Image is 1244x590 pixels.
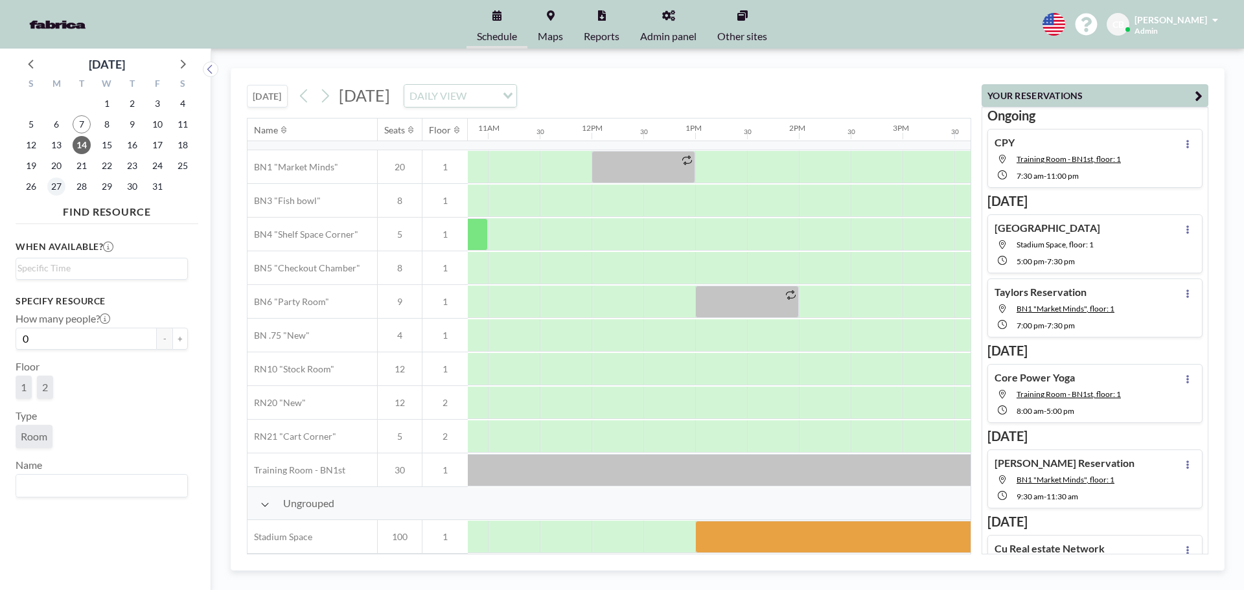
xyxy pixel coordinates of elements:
span: Admin panel [640,31,697,41]
div: F [144,76,170,93]
span: Wednesday, October 1, 2025 [98,95,116,113]
h3: [DATE] [987,428,1203,444]
span: 1 [422,363,468,375]
span: Friday, October 31, 2025 [148,177,167,196]
span: Tuesday, October 21, 2025 [73,157,91,175]
div: Search for option [16,258,187,278]
div: 30 [847,128,855,136]
h4: Cu Real estate Network [995,542,1105,555]
span: 4 [378,330,422,341]
span: [PERSON_NAME] [1135,14,1207,25]
span: 1 [422,330,468,341]
span: Maps [538,31,563,41]
span: 20 [378,161,422,173]
span: BN5 "Checkout Chamber" [248,262,360,274]
input: Search for option [17,477,180,494]
span: 30 [378,464,422,476]
span: Room [21,430,47,442]
h4: [PERSON_NAME] Reservation [995,457,1135,470]
span: 8 [378,195,422,207]
span: 1 [422,262,468,274]
span: Ungrouped [283,497,334,510]
span: - [1044,321,1047,330]
h4: [GEOGRAPHIC_DATA] [995,221,1100,234]
span: Thursday, October 23, 2025 [123,157,141,175]
span: Monday, October 6, 2025 [47,115,65,133]
span: Wednesday, October 8, 2025 [98,115,116,133]
span: 7:30 PM [1047,256,1075,266]
span: 1 [422,531,468,543]
div: Seats [384,124,405,136]
span: Sunday, October 26, 2025 [22,177,40,196]
span: BN4 "Shelf Space Corner" [248,229,358,240]
span: Monday, October 27, 2025 [47,177,65,196]
span: - [1044,492,1046,501]
span: Stadium Space [248,531,312,543]
span: BN1 "Market Minds", floor: 1 [1017,304,1114,313]
span: 11:30 AM [1046,492,1078,501]
span: Thursday, October 9, 2025 [123,115,141,133]
span: BN6 "Party Room" [248,296,329,308]
span: 12 [378,363,422,375]
h3: [DATE] [987,514,1203,530]
span: 2 [422,431,468,442]
label: Name [16,459,42,471]
span: 7:30 AM [1017,171,1044,181]
span: BN3 "Fish bowl" [248,195,321,207]
span: 7:00 PM [1017,321,1044,330]
span: Thursday, October 30, 2025 [123,177,141,196]
span: - [1044,256,1047,266]
span: Friday, October 10, 2025 [148,115,167,133]
span: Tuesday, October 14, 2025 [73,136,91,154]
h3: [DATE] [987,193,1203,209]
div: S [170,76,195,93]
span: BN1 "Market Minds", floor: 1 [1017,475,1114,484]
span: 100 [378,531,422,543]
span: Sunday, October 5, 2025 [22,115,40,133]
div: 3PM [893,123,909,133]
div: S [19,76,44,93]
div: 30 [640,128,648,136]
span: Reports [584,31,619,41]
label: How many people? [16,312,110,325]
div: M [44,76,69,93]
h3: [DATE] [987,343,1203,359]
img: organization-logo [21,12,95,38]
span: 1 [422,229,468,240]
div: Floor [429,124,451,136]
span: Friday, October 17, 2025 [148,136,167,154]
button: YOUR RESERVATIONS [982,84,1208,107]
span: 5:00 PM [1046,406,1074,416]
input: Search for option [17,261,180,275]
span: Stadium Space, floor: 1 [1017,240,1094,249]
div: 2PM [789,123,805,133]
div: Name [254,124,278,136]
span: BN .75 "New" [248,330,310,341]
div: [DATE] [89,55,125,73]
span: - [1044,171,1046,181]
button: - [157,328,172,350]
span: 1 [422,195,468,207]
span: 9:30 AM [1017,492,1044,501]
div: 11AM [478,123,500,133]
span: RN10 "Stock Room" [248,363,334,375]
h4: FIND RESOURCE [16,200,198,218]
span: Monday, October 13, 2025 [47,136,65,154]
div: 12PM [582,123,603,133]
button: + [172,328,188,350]
span: Training Room - BN1st, floor: 1 [1017,389,1121,399]
h4: Taylors Reservation [995,286,1087,299]
span: Schedule [477,31,517,41]
h3: Ongoing [987,108,1203,124]
div: Search for option [16,475,187,497]
span: Sunday, October 12, 2025 [22,136,40,154]
span: Wednesday, October 22, 2025 [98,157,116,175]
div: Search for option [404,85,516,107]
label: Floor [16,360,40,373]
span: 8 [378,262,422,274]
div: 1PM [685,123,702,133]
span: 8:00 AM [1017,406,1044,416]
h3: Specify resource [16,295,188,307]
span: Other sites [717,31,767,41]
span: Saturday, October 4, 2025 [174,95,192,113]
